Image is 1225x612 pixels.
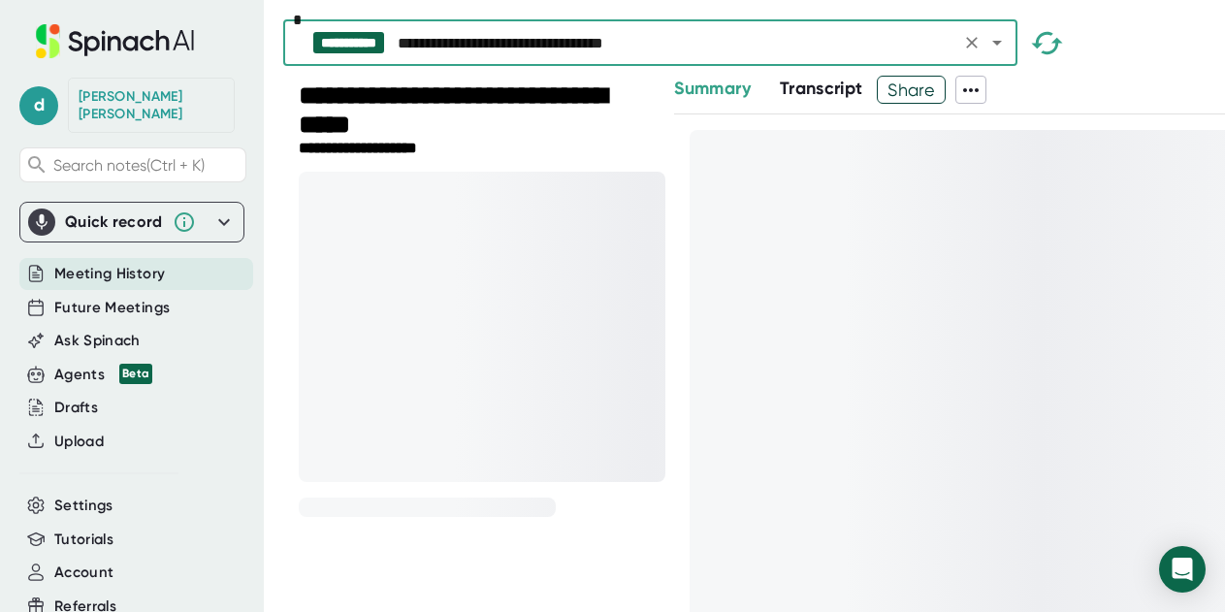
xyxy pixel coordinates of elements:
[119,364,152,384] div: Beta
[19,86,58,125] span: d
[53,156,205,175] span: Search notes (Ctrl + K)
[79,88,224,122] div: Danny Drees
[1159,546,1206,593] div: Open Intercom Messenger
[54,397,98,419] button: Drafts
[674,76,750,102] button: Summary
[983,29,1011,56] button: Open
[54,529,113,551] button: Tutorials
[958,29,985,56] button: Clear
[54,364,152,386] div: Agents
[54,330,141,352] button: Ask Spinach
[54,263,165,285] button: Meeting History
[780,78,863,99] span: Transcript
[54,297,170,319] button: Future Meetings
[877,76,946,104] button: Share
[54,562,113,584] button: Account
[674,78,750,99] span: Summary
[878,73,945,107] span: Share
[54,495,113,517] button: Settings
[65,212,163,232] div: Quick record
[54,431,104,453] button: Upload
[28,203,236,242] div: Quick record
[780,76,863,102] button: Transcript
[54,364,152,386] button: Agents Beta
